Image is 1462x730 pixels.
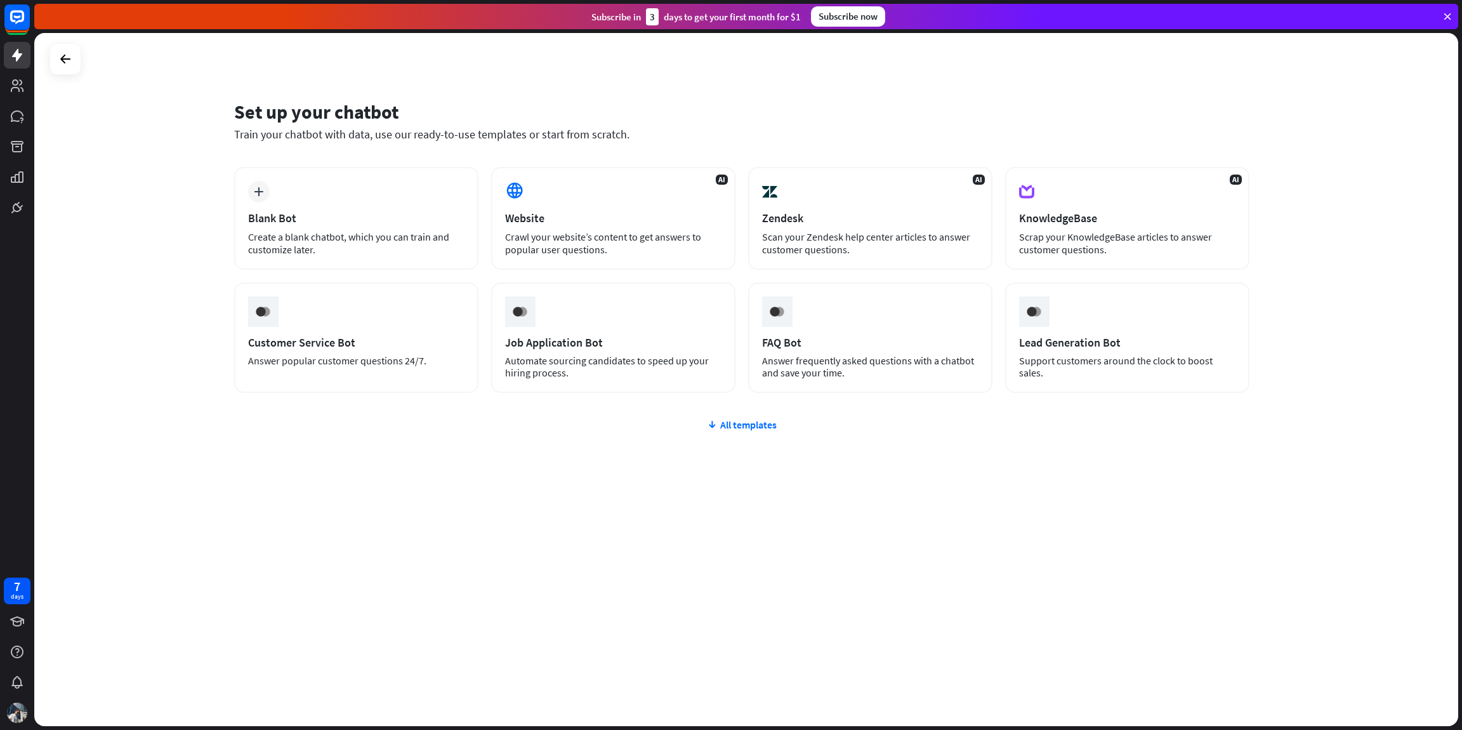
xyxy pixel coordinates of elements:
[11,592,23,601] div: days
[4,578,30,604] a: 7 days
[811,6,885,27] div: Subscribe now
[646,8,659,25] div: 3
[14,581,20,592] div: 7
[591,8,801,25] div: Subscribe in days to get your first month for $1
